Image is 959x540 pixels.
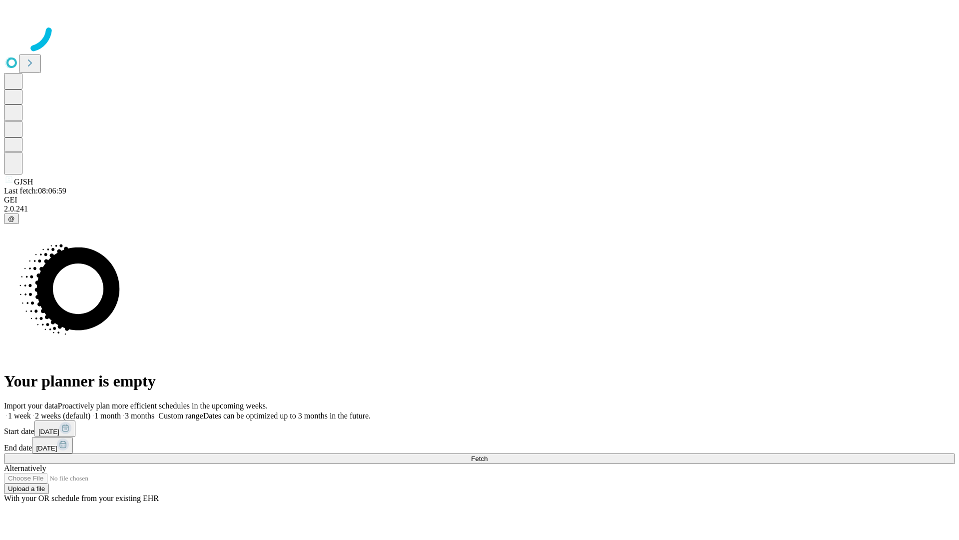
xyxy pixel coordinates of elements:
[158,411,203,420] span: Custom range
[35,411,90,420] span: 2 weeks (default)
[14,177,33,186] span: GJSH
[36,444,57,452] span: [DATE]
[32,437,73,453] button: [DATE]
[4,494,159,502] span: With your OR schedule from your existing EHR
[471,455,487,462] span: Fetch
[4,401,58,410] span: Import your data
[4,186,66,195] span: Last fetch: 08:06:59
[4,204,955,213] div: 2.0.241
[4,372,955,390] h1: Your planner is empty
[203,411,371,420] span: Dates can be optimized up to 3 months in the future.
[4,483,49,494] button: Upload a file
[4,420,955,437] div: Start date
[34,420,75,437] button: [DATE]
[38,428,59,435] span: [DATE]
[4,213,19,224] button: @
[8,411,31,420] span: 1 week
[58,401,268,410] span: Proactively plan more efficient schedules in the upcoming weeks.
[4,453,955,464] button: Fetch
[4,437,955,453] div: End date
[8,215,15,222] span: @
[4,464,46,472] span: Alternatively
[125,411,154,420] span: 3 months
[94,411,121,420] span: 1 month
[4,195,955,204] div: GEI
